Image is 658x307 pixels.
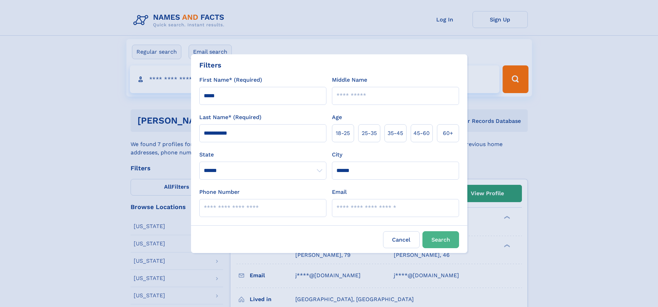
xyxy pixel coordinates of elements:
[383,231,420,248] label: Cancel
[332,76,367,84] label: Middle Name
[199,113,261,121] label: Last Name* (Required)
[443,129,453,137] span: 60+
[199,151,326,159] label: State
[332,113,342,121] label: Age
[332,188,347,196] label: Email
[336,129,350,137] span: 18‑25
[199,76,262,84] label: First Name* (Required)
[199,188,240,196] label: Phone Number
[332,151,342,159] label: City
[388,129,403,137] span: 35‑45
[199,60,221,70] div: Filters
[422,231,459,248] button: Search
[362,129,377,137] span: 25‑35
[413,129,430,137] span: 45‑60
